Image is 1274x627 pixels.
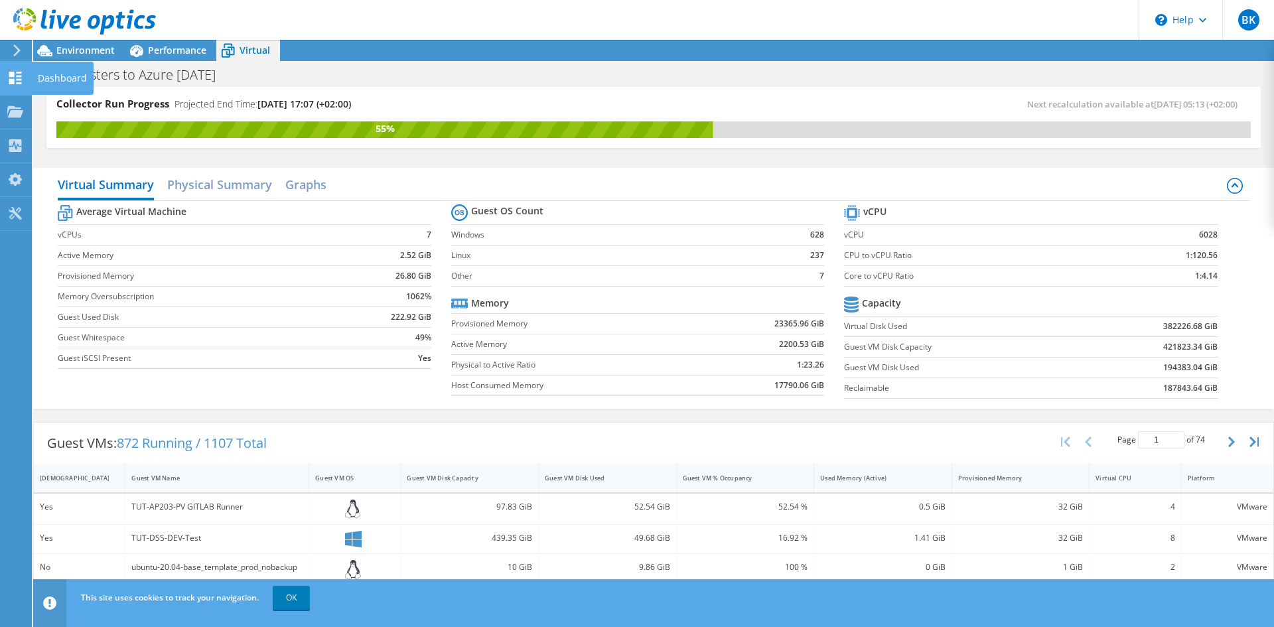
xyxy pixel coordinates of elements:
[958,531,1084,545] div: 32 GiB
[1096,500,1174,514] div: 4
[1188,531,1267,545] div: VMware
[58,228,342,242] label: vCPUs
[58,249,342,262] label: Active Memory
[1186,249,1218,262] b: 1:120.56
[406,290,431,303] b: 1062%
[683,560,808,575] div: 100 %
[844,269,1107,283] label: Core to vCPU Ratio
[58,352,342,365] label: Guest iSCSI Present
[1138,431,1184,449] input: jump to page
[1188,474,1251,482] div: Platform
[545,531,670,545] div: 49.68 GiB
[1188,500,1267,514] div: VMware
[1096,531,1174,545] div: 8
[1199,228,1218,242] b: 6028
[820,500,946,514] div: 0.5 GiB
[797,358,824,372] b: 1:23.26
[240,44,270,56] span: Virtual
[1163,320,1218,333] b: 382226.68 GiB
[58,331,342,344] label: Guest Whitespace
[774,317,824,330] b: 23365.96 GiB
[175,97,351,111] h4: Projected End Time:
[1155,14,1167,26] svg: \n
[407,560,532,575] div: 10 GiB
[1196,434,1205,445] span: 74
[471,204,543,218] b: Guest OS Count
[958,560,1084,575] div: 1 GiB
[844,228,1107,242] label: vCPU
[273,586,310,610] a: OK
[451,317,699,330] label: Provisioned Memory
[40,474,103,482] div: [DEMOGRAPHIC_DATA]
[56,121,713,136] div: 55%
[683,474,792,482] div: Guest VM % Occupancy
[820,531,946,545] div: 1.41 GiB
[1096,474,1159,482] div: Virtual CPU
[131,474,287,482] div: Guest VM Name
[58,269,342,283] label: Provisioned Memory
[683,531,808,545] div: 16.92 %
[683,500,808,514] div: 52.54 %
[148,44,206,56] span: Performance
[34,423,280,464] div: Guest VMs:
[1117,431,1205,449] span: Page of
[76,205,186,218] b: Average Virtual Machine
[451,228,776,242] label: Windows
[167,171,272,198] h2: Physical Summary
[58,290,342,303] label: Memory Oversubscription
[545,500,670,514] div: 52.54 GiB
[451,358,699,372] label: Physical to Active Ratio
[131,560,303,575] div: ubuntu-20.04-base_template_prod_nobackup
[862,297,901,310] b: Capacity
[58,171,154,200] h2: Virtual Summary
[257,98,351,110] span: [DATE] 17:07 (+02:00)
[1238,9,1259,31] span: BK
[820,560,946,575] div: 0 GiB
[1163,340,1218,354] b: 421823.34 GiB
[545,474,654,482] div: Guest VM Disk Used
[285,171,326,198] h2: Graphs
[451,269,776,283] label: Other
[545,560,670,575] div: 9.86 GiB
[451,338,699,351] label: Active Memory
[774,379,824,392] b: 17790.06 GiB
[844,361,1081,374] label: Guest VM Disk Used
[1195,269,1218,283] b: 1:4.14
[58,311,342,324] label: Guest Used Disk
[1163,382,1218,395] b: 187843.64 GiB
[131,500,303,514] div: TUT-AP203-PV GITLAB Runner
[40,531,119,545] div: Yes
[958,500,1084,514] div: 32 GiB
[820,474,930,482] div: Used Memory (Active)
[427,228,431,242] b: 7
[451,249,776,262] label: Linux
[451,379,699,392] label: Host Consumed Memory
[844,320,1081,333] label: Virtual Disk Used
[56,44,115,56] span: Environment
[1154,98,1238,110] span: [DATE] 05:13 (+02:00)
[1096,560,1174,575] div: 2
[844,340,1081,354] label: Guest VM Disk Capacity
[415,331,431,344] b: 49%
[43,68,236,82] h1: CIS Clusters to Azure [DATE]
[31,62,94,95] div: Dashboard
[391,311,431,324] b: 222.92 GiB
[407,500,532,514] div: 97.83 GiB
[958,474,1068,482] div: Provisioned Memory
[1027,98,1244,110] span: Next recalculation available at
[471,297,509,310] b: Memory
[1188,560,1267,575] div: VMware
[117,434,267,452] span: 872 Running / 1107 Total
[819,269,824,283] b: 7
[407,474,516,482] div: Guest VM Disk Capacity
[844,382,1081,395] label: Reclaimable
[1163,361,1218,374] b: 194383.04 GiB
[131,531,303,545] div: TUT-DSS-DEV-Test
[81,592,259,603] span: This site uses cookies to track your navigation.
[40,500,119,514] div: Yes
[418,352,431,365] b: Yes
[315,474,378,482] div: Guest VM OS
[40,560,119,575] div: No
[863,205,886,218] b: vCPU
[779,338,824,351] b: 2200.53 GiB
